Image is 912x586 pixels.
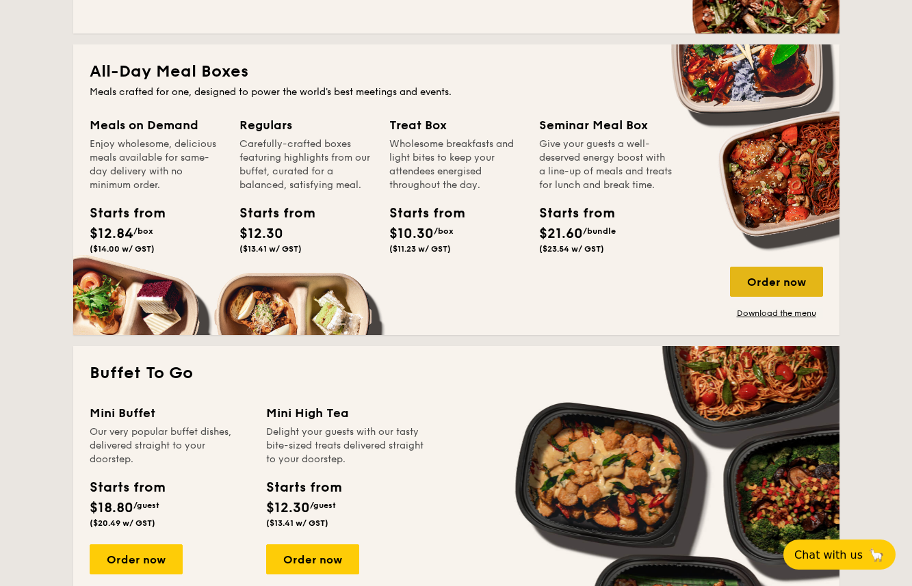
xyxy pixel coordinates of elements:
span: Chat with us [794,548,863,561]
div: Starts from [539,203,601,224]
span: /bundle [583,226,616,236]
span: $12.30 [239,226,283,242]
span: ($20.49 w/ GST) [90,518,155,528]
span: ($13.41 w/ GST) [239,244,302,254]
div: Carefully-crafted boxes featuring highlights from our buffet, curated for a balanced, satisfying ... [239,137,373,192]
div: Order now [730,267,823,297]
span: 🦙 [868,547,885,563]
div: Wholesome breakfasts and light bites to keep your attendees energised throughout the day. [389,137,523,192]
span: ($11.23 w/ GST) [389,244,451,254]
div: Starts from [239,203,301,224]
span: /box [434,226,454,236]
button: Chat with us🦙 [783,540,896,570]
div: Starts from [389,203,451,224]
span: /guest [133,501,159,510]
h2: Buffet To Go [90,362,823,384]
div: Mini High Tea [266,403,426,423]
span: $21.60 [539,226,583,242]
a: Download the menu [730,308,823,319]
div: Starts from [90,203,151,224]
div: Enjoy wholesome, delicious meals available for same-day delivery with no minimum order. [90,137,223,192]
div: Delight your guests with our tasty bite-sized treats delivered straight to your doorstep. [266,425,426,466]
div: Starts from [266,477,341,498]
span: ($13.41 w/ GST) [266,518,328,528]
div: Give your guests a well-deserved energy boost with a line-up of meals and treats for lunch and br... [539,137,673,192]
div: Order now [266,544,359,574]
span: ($14.00 w/ GST) [90,244,155,254]
span: $12.84 [90,226,133,242]
div: Meals crafted for one, designed to power the world's best meetings and events. [90,85,823,99]
div: Order now [90,544,183,574]
span: $12.30 [266,500,310,516]
div: Treat Box [389,116,523,135]
div: Mini Buffet [90,403,250,423]
span: $18.80 [90,500,133,516]
div: Seminar Meal Box [539,116,673,135]
div: Our very popular buffet dishes, delivered straight to your doorstep. [90,425,250,466]
h2: All-Day Meal Boxes [90,61,823,83]
span: $10.30 [389,226,434,242]
div: Regulars [239,116,373,135]
span: ($23.54 w/ GST) [539,244,604,254]
span: /box [133,226,153,236]
span: /guest [310,501,336,510]
div: Starts from [90,477,164,498]
div: Meals on Demand [90,116,223,135]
